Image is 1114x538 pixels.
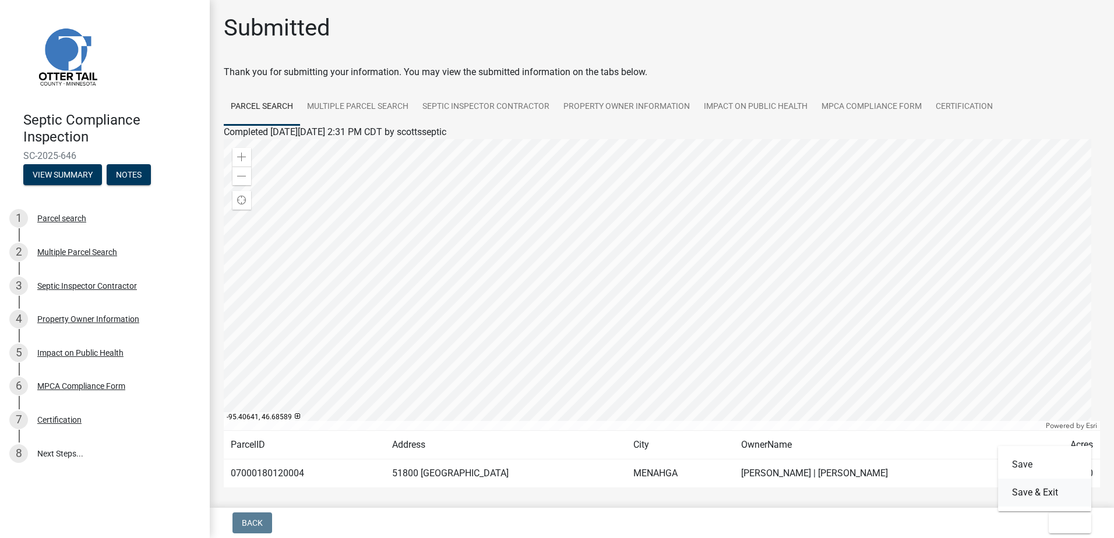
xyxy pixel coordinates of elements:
[998,451,1091,479] button: Save
[1049,512,1091,533] button: Exit
[1043,421,1100,430] div: Powered by
[815,89,929,126] a: MPCA Compliance Form
[23,112,200,146] h4: Septic Compliance Inspection
[998,479,1091,507] button: Save & Exit
[37,382,125,390] div: MPCA Compliance Form
[232,512,272,533] button: Back
[224,126,446,137] span: Completed [DATE][DATE] 2:31 PM CDT by scottsseptic
[734,431,1031,459] td: OwnerName
[556,89,697,126] a: Property Owner Information
[242,518,263,528] span: Back
[37,214,86,222] div: Parcel search
[232,191,251,210] div: Find my location
[1086,422,1097,430] a: Esri
[734,459,1031,488] td: [PERSON_NAME] | [PERSON_NAME]
[37,315,139,323] div: Property Owner Information
[9,277,28,295] div: 3
[929,89,1000,126] a: Certification
[9,410,28,429] div: 7
[9,310,28,328] div: 4
[415,89,556,126] a: Septic Inspector Contractor
[1058,518,1075,528] span: Exit
[107,171,151,180] wm-modal-confirm: Notes
[385,459,626,488] td: 51800 [GEOGRAPHIC_DATA]
[9,444,28,463] div: 8
[37,349,124,357] div: Impact on Public Health
[23,150,186,161] span: SC-2025-646
[224,89,300,126] a: Parcel search
[232,148,251,167] div: Zoom in
[224,65,1100,79] div: Thank you for submitting your information. You may view the submitted information on the tabs below.
[23,164,102,185] button: View Summary
[37,248,117,256] div: Multiple Parcel Search
[9,209,28,228] div: 1
[107,164,151,185] button: Notes
[385,431,626,459] td: Address
[626,431,734,459] td: City
[626,459,734,488] td: MENAHGA
[224,431,385,459] td: ParcelID
[224,14,330,42] h1: Submitted
[23,12,111,100] img: Otter Tail County, Minnesota
[23,171,102,180] wm-modal-confirm: Summary
[232,167,251,185] div: Zoom out
[9,377,28,395] div: 6
[37,416,82,424] div: Certification
[300,89,415,126] a: Multiple Parcel Search
[998,446,1091,511] div: Exit
[697,89,815,126] a: Impact on Public Health
[1031,431,1100,459] td: Acres
[9,243,28,261] div: 2
[9,344,28,362] div: 5
[37,282,137,290] div: Septic Inspector Contractor
[224,459,385,488] td: 07000180120004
